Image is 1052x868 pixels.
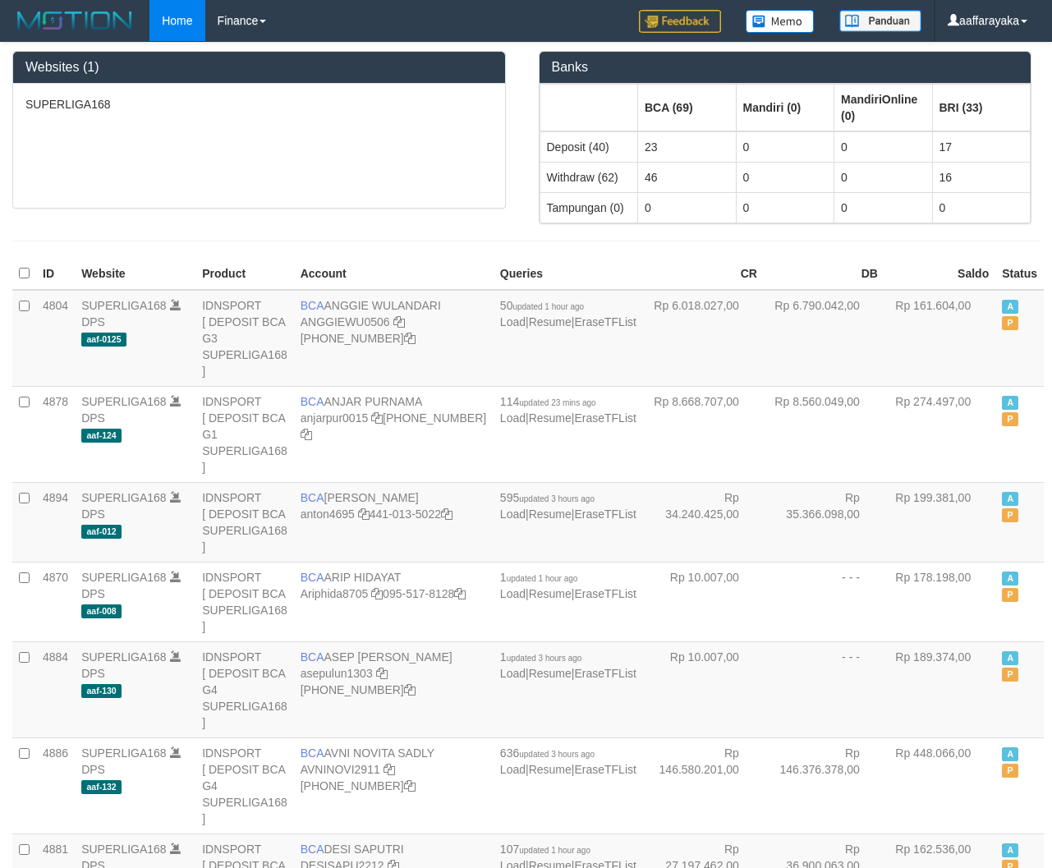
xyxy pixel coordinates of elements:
[764,482,884,562] td: Rp 35.366.098,00
[301,667,373,680] a: asepulun1303
[736,162,834,192] td: 0
[638,192,737,223] td: 0
[81,491,167,504] a: SUPERLIGA168
[1002,492,1018,506] span: Active
[195,290,294,387] td: IDNSPORT [ DEPOSIT BCA G3 SUPERLIGA168 ]
[301,315,390,328] a: ANGGIEWU0506
[301,299,324,312] span: BCA
[736,84,834,131] th: Group: activate to sort column ascending
[294,258,494,290] th: Account
[81,746,167,760] a: SUPERLIGA168
[746,10,815,33] img: Button%20Memo.svg
[932,131,1031,163] td: 17
[75,386,195,482] td: DPS
[512,302,584,311] span: updated 1 hour ago
[500,650,582,664] span: 1
[884,290,995,387] td: Rp 161.604,00
[529,667,572,680] a: Resume
[540,131,638,163] td: Deposit (40)
[500,315,526,328] a: Load
[643,737,764,834] td: Rp 146.580.201,00
[500,763,526,776] a: Load
[764,562,884,641] td: - - -
[500,667,526,680] a: Load
[1002,588,1018,602] span: Paused
[1002,747,1018,761] span: Active
[1002,572,1018,586] span: Active
[195,737,294,834] td: IDNSPORT [ DEPOSIT BCA G4 SUPERLIGA168 ]
[638,84,737,131] th: Group: activate to sort column ascending
[574,315,636,328] a: EraseTFList
[764,290,884,387] td: Rp 6.790.042,00
[1002,508,1018,522] span: Paused
[500,843,590,856] span: 107
[301,763,380,776] a: AVNINOVI2911
[36,290,75,387] td: 4804
[500,395,596,408] span: 114
[638,131,737,163] td: 23
[1002,396,1018,410] span: Active
[639,10,721,33] img: Feedback.jpg
[500,746,636,776] span: | |
[75,258,195,290] th: Website
[736,192,834,223] td: 0
[81,650,167,664] a: SUPERLIGA168
[643,290,764,387] td: Rp 6.018.027,00
[294,737,494,834] td: AVNI NOVITA SADLY [PHONE_NUMBER]
[1002,300,1018,314] span: Active
[884,737,995,834] td: Rp 448.066,00
[294,482,494,562] td: [PERSON_NAME] 441-013-5022
[81,429,122,443] span: aaf-124
[540,192,638,223] td: Tampungan (0)
[75,482,195,562] td: DPS
[884,562,995,641] td: Rp 178.198,00
[884,386,995,482] td: Rp 274.497,00
[195,641,294,737] td: IDNSPORT [ DEPOSIT BCA G4 SUPERLIGA168 ]
[529,507,572,521] a: Resume
[884,641,995,737] td: Rp 189.374,00
[75,562,195,641] td: DPS
[519,398,595,407] span: updated 23 mins ago
[294,641,494,737] td: ASEP [PERSON_NAME] [PHONE_NUMBER]
[643,482,764,562] td: Rp 34.240.425,00
[540,84,638,131] th: Group: activate to sort column ascending
[500,746,595,760] span: 636
[500,395,636,425] span: | |
[507,654,582,663] span: updated 3 hours ago
[294,386,494,482] td: ANJAR PURNAMA [PHONE_NUMBER]
[301,587,369,600] a: Ariphida8705
[301,746,324,760] span: BCA
[500,650,636,680] span: | |
[764,258,884,290] th: DB
[540,162,638,192] td: Withdraw (62)
[36,258,75,290] th: ID
[1002,412,1018,426] span: Paused
[301,650,324,664] span: BCA
[834,162,933,192] td: 0
[294,290,494,387] td: ANGGIE WULANDARI [PHONE_NUMBER]
[834,131,933,163] td: 0
[1002,651,1018,665] span: Active
[643,641,764,737] td: Rp 10.007,00
[995,258,1044,290] th: Status
[1002,668,1018,682] span: Paused
[81,395,167,408] a: SUPERLIGA168
[25,60,493,75] h3: Websites (1)
[301,507,355,521] a: anton4695
[834,192,933,223] td: 0
[36,562,75,641] td: 4870
[294,562,494,641] td: ARIP HIDAYAT 095-517-8128
[932,162,1031,192] td: 16
[884,482,995,562] td: Rp 199.381,00
[552,60,1019,75] h3: Banks
[643,258,764,290] th: CR
[519,846,590,855] span: updated 1 hour ago
[301,843,324,856] span: BCA
[301,571,324,584] span: BCA
[75,737,195,834] td: DPS
[81,333,126,347] span: aaf-0125
[507,574,578,583] span: updated 1 hour ago
[574,411,636,425] a: EraseTFList
[81,843,167,856] a: SUPERLIGA168
[500,299,584,312] span: 50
